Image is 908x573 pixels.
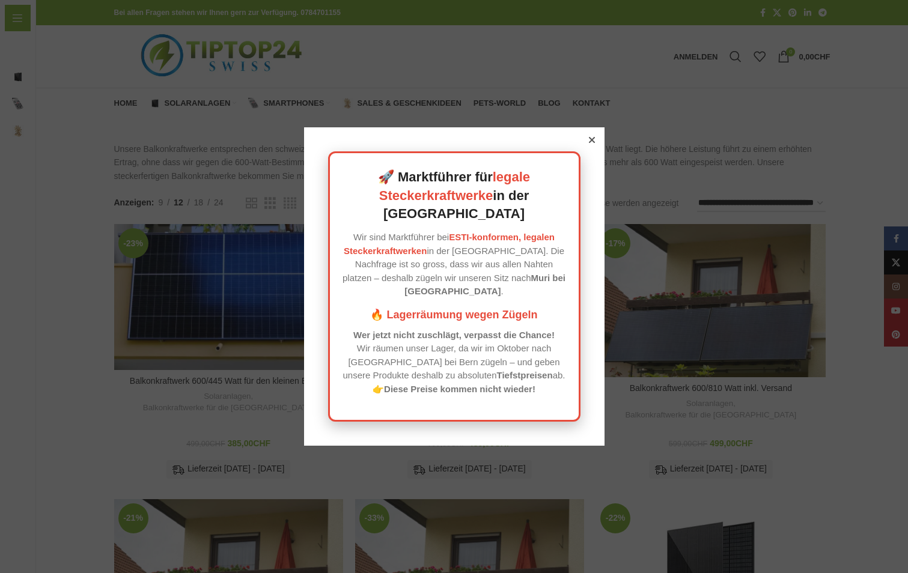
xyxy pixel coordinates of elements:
[344,232,555,256] a: ESTI-konformen, legalen Steckerkraftwerken
[342,308,567,323] h3: 🔥 Lagerräumung wegen Zügeln
[497,370,553,380] strong: Tiefstpreisen
[342,329,567,396] p: Wir räumen unser Lager, da wir im Oktober nach [GEOGRAPHIC_DATA] bei Bern zügeln – und geben unse...
[342,231,567,299] p: Wir sind Marktführer bei in der [GEOGRAPHIC_DATA]. Die Nachfrage ist so gross, dass wir aus allen...
[379,169,530,203] a: legale Steckerkraftwerke
[384,384,535,394] strong: Diese Preise kommen nicht wieder!
[353,330,555,340] strong: Wer jetzt nicht zuschlägt, verpasst die Chance!
[342,168,567,223] h2: 🚀 Marktführer für in der [GEOGRAPHIC_DATA]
